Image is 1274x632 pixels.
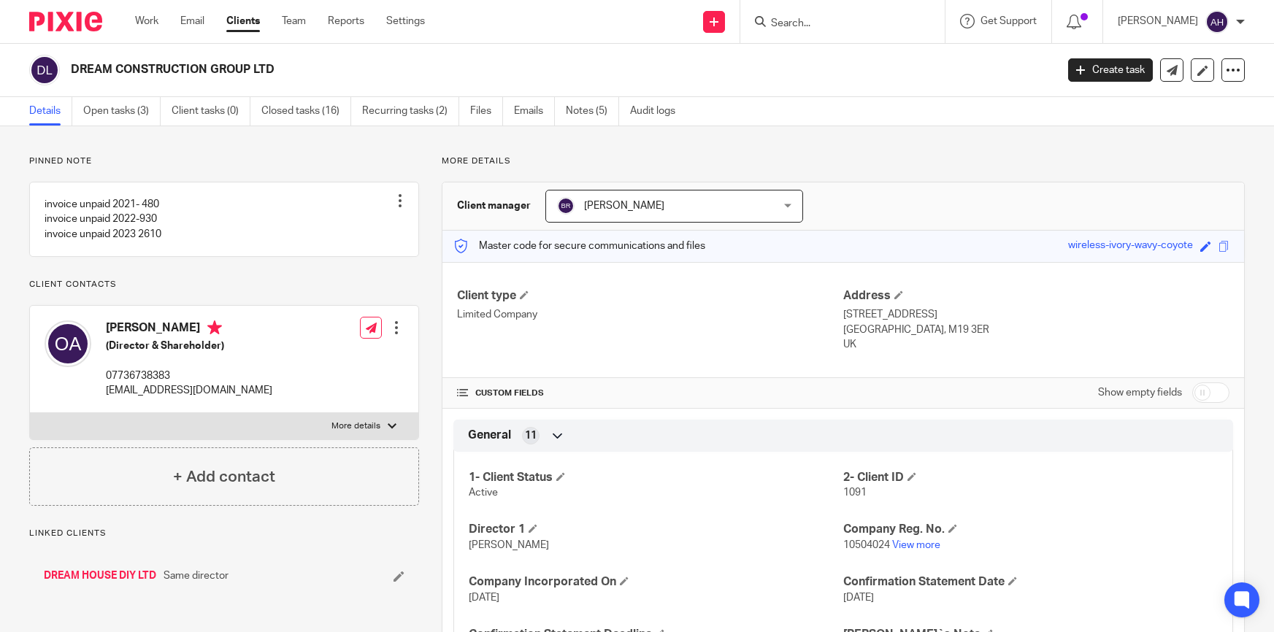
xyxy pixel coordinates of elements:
[770,18,901,31] input: Search
[173,466,275,488] h4: + Add contact
[29,155,419,167] p: Pinned note
[469,574,843,590] h4: Company Incorporated On
[1068,238,1193,255] div: wireless-ivory-wavy-coyote
[135,14,158,28] a: Work
[457,307,843,322] p: Limited Company
[386,14,425,28] a: Settings
[457,199,531,213] h3: Client manager
[328,14,364,28] a: Reports
[469,593,499,603] span: [DATE]
[981,16,1037,26] span: Get Support
[1068,58,1153,82] a: Create task
[1118,14,1198,28] p: [PERSON_NAME]
[29,55,60,85] img: svg%3E
[843,337,1229,352] p: UK
[261,97,351,126] a: Closed tasks (16)
[469,488,498,498] span: Active
[843,540,890,550] span: 10504024
[843,323,1229,337] p: [GEOGRAPHIC_DATA], M19 3ER
[1098,385,1182,400] label: Show empty fields
[525,428,537,443] span: 11
[566,97,619,126] a: Notes (5)
[843,470,1218,485] h4: 2- Client ID
[1205,10,1229,34] img: svg%3E
[584,201,664,211] span: [PERSON_NAME]
[106,383,272,398] p: [EMAIL_ADDRESS][DOMAIN_NAME]
[469,540,549,550] span: [PERSON_NAME]
[44,569,156,583] a: DREAM HOUSE DIY LTD
[453,239,705,253] p: Master code for secure communications and files
[442,155,1245,167] p: More details
[45,320,91,367] img: svg%3E
[180,14,204,28] a: Email
[843,574,1218,590] h4: Confirmation Statement Date
[83,97,161,126] a: Open tasks (3)
[29,97,72,126] a: Details
[843,307,1229,322] p: [STREET_ADDRESS]
[843,488,867,498] span: 1091
[106,339,272,353] h5: (Director & Shareholder)
[164,569,229,583] span: Same director
[362,97,459,126] a: Recurring tasks (2)
[843,288,1229,304] h4: Address
[843,593,874,603] span: [DATE]
[282,14,306,28] a: Team
[29,528,419,539] p: Linked clients
[843,522,1218,537] h4: Company Reg. No.
[29,12,102,31] img: Pixie
[470,97,503,126] a: Files
[557,197,575,215] img: svg%3E
[457,388,843,399] h4: CUSTOM FIELDS
[172,97,250,126] a: Client tasks (0)
[29,279,419,290] p: Client contacts
[514,97,555,126] a: Emails
[207,320,222,335] i: Primary
[469,470,843,485] h4: 1- Client Status
[469,522,843,537] h4: Director 1
[106,369,272,383] p: 07736738383
[457,288,843,304] h4: Client type
[106,320,272,339] h4: [PERSON_NAME]
[630,97,686,126] a: Audit logs
[226,14,260,28] a: Clients
[331,420,380,432] p: More details
[71,62,851,77] h2: DREAM CONSTRUCTION GROUP LTD
[468,428,511,443] span: General
[892,540,940,550] a: View more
